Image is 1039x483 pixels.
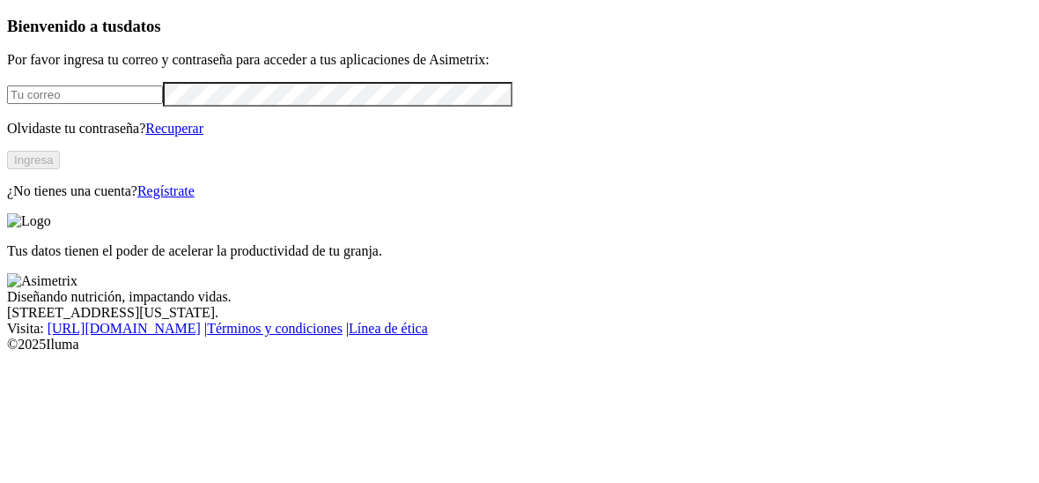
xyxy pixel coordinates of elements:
button: Ingresa [7,151,60,169]
p: ¿No tienes una cuenta? [7,183,1032,199]
div: Diseñando nutrición, impactando vidas. [7,289,1032,305]
div: Visita : | | [7,321,1032,337]
a: Términos y condiciones [207,321,343,336]
a: Línea de ética [349,321,428,336]
img: Asimetrix [7,273,77,289]
img: Logo [7,213,51,229]
h3: Bienvenido a tus [7,17,1032,36]
p: Por favor ingresa tu correo y contraseña para acceder a tus aplicaciones de Asimetrix: [7,52,1032,68]
div: [STREET_ADDRESS][US_STATE]. [7,305,1032,321]
span: datos [123,17,161,35]
p: Olvidaste tu contraseña? [7,121,1032,137]
a: Recuperar [145,121,203,136]
a: [URL][DOMAIN_NAME] [48,321,201,336]
input: Tu correo [7,85,163,104]
p: Tus datos tienen el poder de acelerar la productividad de tu granja. [7,243,1032,259]
a: Regístrate [137,183,195,198]
div: © 2025 Iluma [7,337,1032,353]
